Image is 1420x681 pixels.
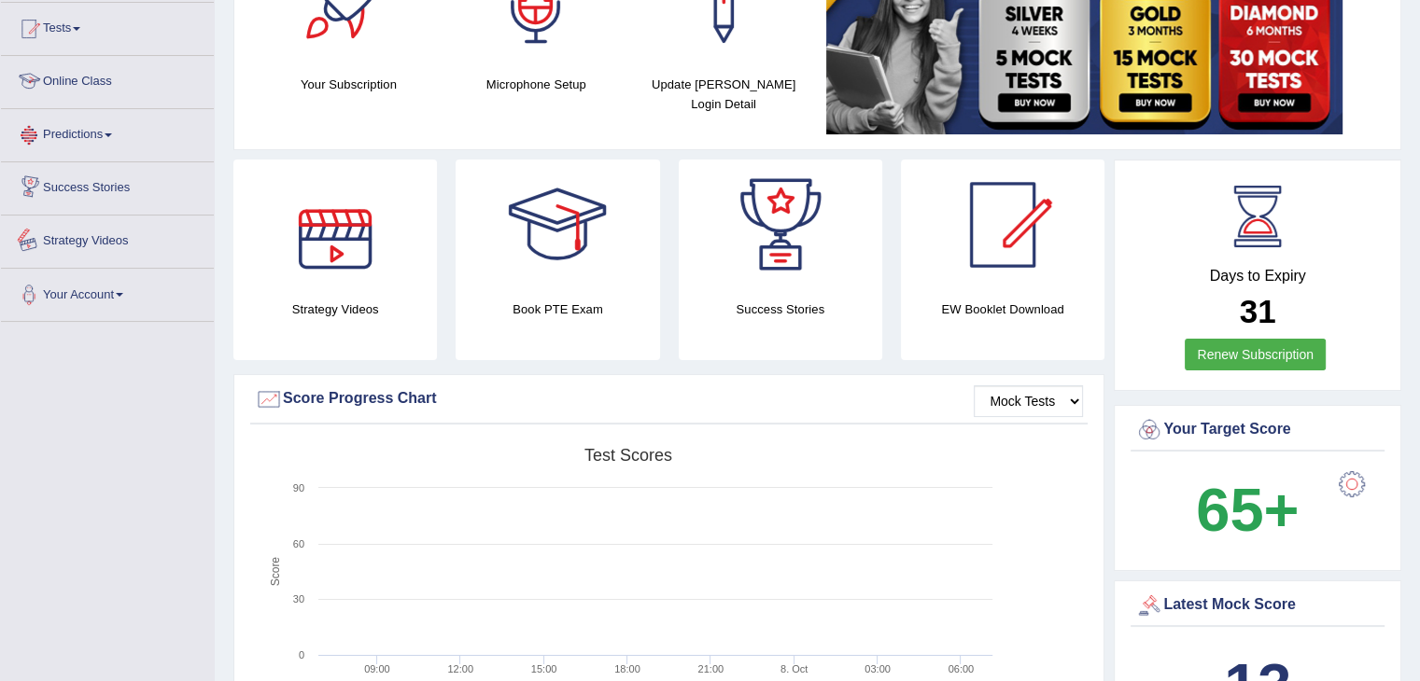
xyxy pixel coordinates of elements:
h4: Update [PERSON_NAME] Login Detail [640,75,808,114]
tspan: Test scores [584,446,672,465]
div: Latest Mock Score [1135,591,1380,619]
text: 90 [293,482,304,493]
h4: EW Booklet Download [901,299,1104,319]
a: Tests [1,3,214,49]
a: Online Class [1,56,214,103]
div: Your Target Score [1135,416,1380,444]
tspan: 8. Oct [780,663,808,674]
text: 15:00 [531,663,557,674]
text: 0 [299,649,304,660]
h4: Your Subscription [264,75,433,94]
h4: Success Stories [679,299,882,319]
h4: Strategy Videos [233,299,437,319]
b: 31 [1240,293,1276,329]
a: Strategy Videos [1,215,214,262]
a: Predictions [1,109,214,156]
b: 65+ [1196,476,1299,544]
a: Success Stories [1,162,214,209]
text: 06:00 [949,663,975,674]
div: Score Progress Chart [255,385,1083,413]
text: 12:00 [447,663,473,674]
text: 09:00 [364,663,390,674]
tspan: Score [269,557,282,587]
text: 18:00 [614,663,640,674]
text: 03:00 [865,663,891,674]
text: 21:00 [698,663,724,674]
h4: Days to Expiry [1135,268,1380,285]
h4: Microphone Setup [452,75,621,94]
text: 60 [293,538,304,549]
text: 30 [293,593,304,605]
a: Your Account [1,269,214,315]
h4: Book PTE Exam [456,299,659,319]
a: Renew Subscription [1185,339,1326,370]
